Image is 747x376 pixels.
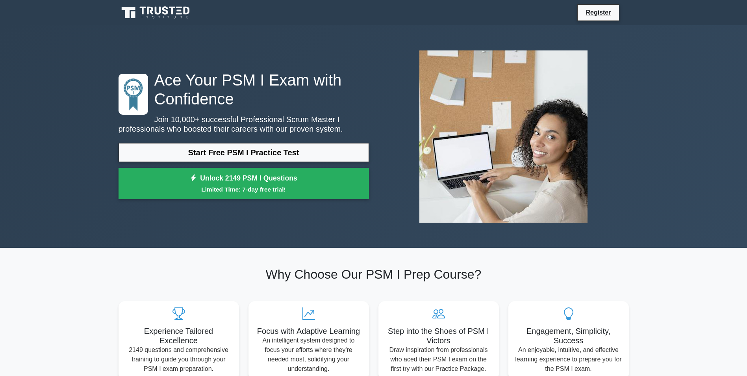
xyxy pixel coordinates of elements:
[385,345,493,374] p: Draw inspiration from professionals who aced their PSM I exam on the first try with our Practice ...
[255,336,363,374] p: An intelligent system designed to focus your efforts where they're needed most, solidifying your ...
[125,345,233,374] p: 2149 questions and comprehensive training to guide you through your PSM I exam preparation.
[581,7,615,17] a: Register
[515,345,623,374] p: An enjoyable, intuitive, and effective learning experience to prepare you for the PSM I exam.
[119,71,369,108] h1: Ace Your PSM I Exam with Confidence
[119,267,629,282] h2: Why Choose Our PSM I Prep Course?
[125,326,233,345] h5: Experience Tailored Excellence
[128,185,359,194] small: Limited Time: 7-day free trial!
[119,115,369,134] p: Join 10,000+ successful Professional Scrum Master I professionals who boosted their careers with ...
[255,326,363,336] h5: Focus with Adaptive Learning
[119,168,369,199] a: Unlock 2149 PSM I QuestionsLimited Time: 7-day free trial!
[119,143,369,162] a: Start Free PSM I Practice Test
[515,326,623,345] h5: Engagement, Simplicity, Success
[385,326,493,345] h5: Step into the Shoes of PSM I Victors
